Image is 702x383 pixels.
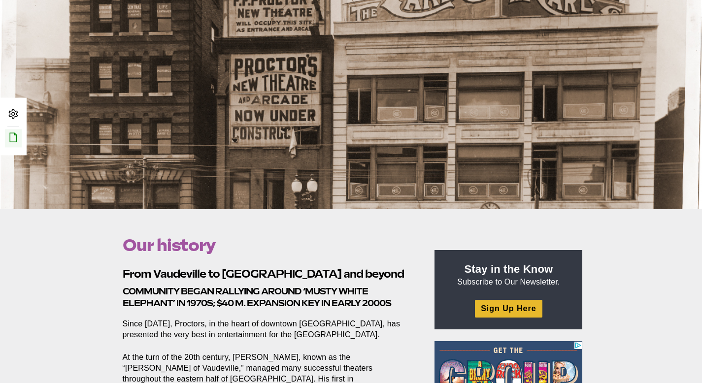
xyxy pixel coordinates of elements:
a: Sign Up Here [475,300,542,317]
h1: Our history [123,236,412,255]
p: Since [DATE], Proctors, in the heart of downtown [GEOGRAPHIC_DATA], has presented the very best i... [123,319,412,340]
a: Edit this Post/Page [5,129,22,147]
p: Subscribe to Our Newsletter. [446,262,570,287]
strong: From Vaudeville to [GEOGRAPHIC_DATA] and beyond [123,267,404,280]
a: Admin Area [5,105,22,124]
strong: Stay in the Know [465,263,553,275]
h3: Community began rallying around ‘musty white elephant’ in 1970s; $40 m. expansion key in early 2000s [123,286,412,309]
